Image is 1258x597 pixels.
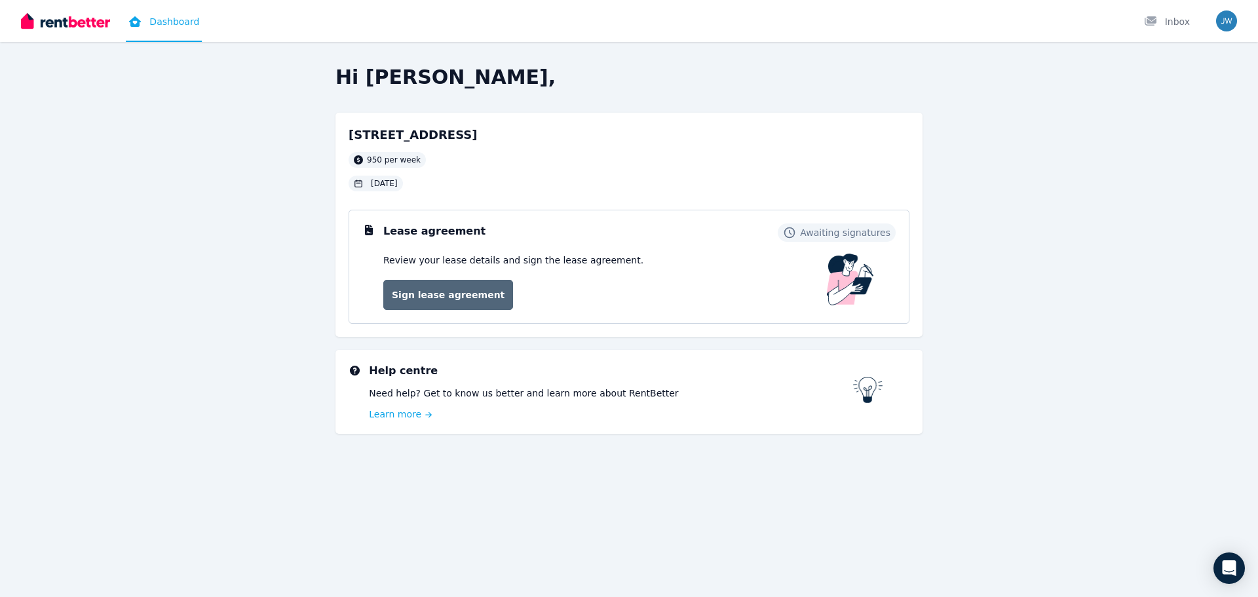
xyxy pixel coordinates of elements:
p: Need help? Get to know us better and learn more about RentBetter [369,387,853,400]
span: Awaiting signatures [800,226,890,239]
div: Inbox [1144,15,1190,28]
a: Sign lease agreement [383,280,513,310]
img: RentBetter [21,11,110,31]
h2: [STREET_ADDRESS] [349,126,478,144]
h2: Hi [PERSON_NAME], [335,66,923,89]
img: Lease Agreement [827,254,874,305]
h3: Lease agreement [383,223,486,239]
img: Jay Cavanagh [1216,10,1237,31]
h3: Help centre [369,363,853,379]
p: Review your lease details and sign the lease agreement. [383,254,643,267]
span: [DATE] [371,178,398,189]
span: 950 per week [367,155,421,165]
img: RentBetter help centre [853,377,883,403]
a: Learn more [369,408,853,421]
div: Open Intercom Messenger [1213,552,1245,584]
